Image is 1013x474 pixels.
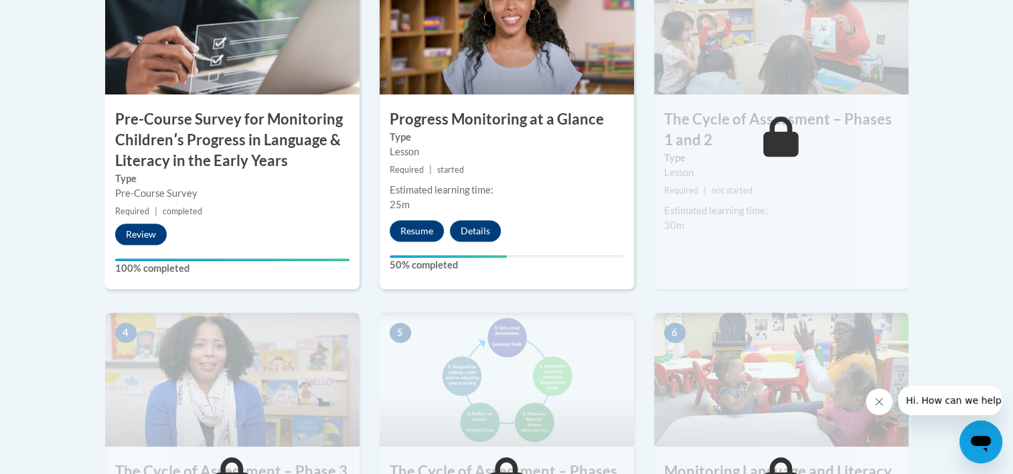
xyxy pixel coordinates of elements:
h3: Progress Monitoring at a Glance [380,109,634,130]
label: 100% completed [115,261,349,276]
iframe: Button to launch messaging window [959,420,1002,463]
span: 4 [115,323,137,343]
span: completed [163,206,202,216]
iframe: Message from company [898,386,1002,415]
span: Hi. How can we help? [8,9,108,20]
div: Your progress [390,255,507,258]
label: 50% completed [390,258,624,272]
img: Course Image [380,313,634,447]
span: Required [390,165,424,175]
span: 25m [390,199,410,210]
div: Estimated learning time: [664,204,899,218]
div: Estimated learning time: [390,183,624,197]
span: not started [712,185,753,195]
label: Type [664,151,899,165]
span: | [155,206,157,216]
label: Type [115,171,349,186]
span: | [704,185,706,195]
div: Lesson [664,165,899,180]
label: Type [390,130,624,145]
button: Details [450,220,501,242]
h3: Pre-Course Survey for Monitoring Childrenʹs Progress in Language & Literacy in the Early Years [105,109,360,171]
span: Required [664,185,698,195]
iframe: Close message [866,388,892,415]
button: Review [115,224,167,245]
h3: The Cycle of Assessment – Phases 1 and 2 [654,109,909,151]
div: Your progress [115,258,349,261]
span: 6 [664,323,686,343]
div: Pre-Course Survey [115,186,349,201]
span: 30m [664,220,684,231]
img: Course Image [654,313,909,447]
span: | [429,165,432,175]
div: Lesson [390,145,624,159]
span: Required [115,206,149,216]
span: started [437,165,464,175]
span: 5 [390,323,411,343]
img: Course Image [105,313,360,447]
button: Resume [390,220,444,242]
